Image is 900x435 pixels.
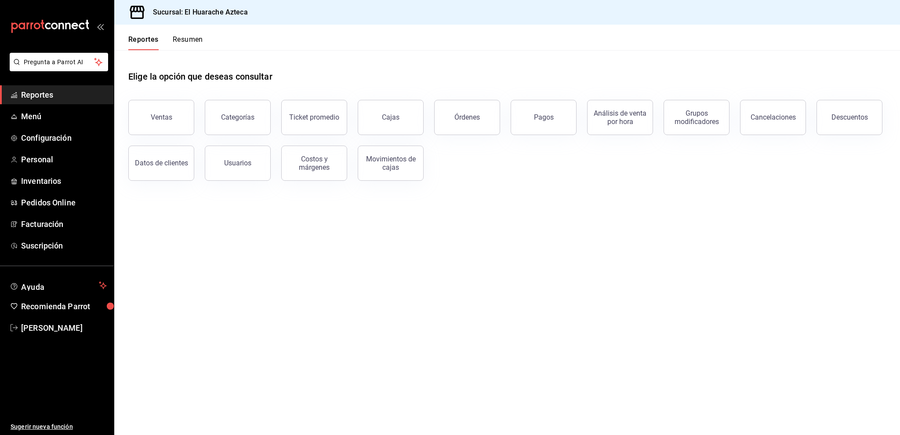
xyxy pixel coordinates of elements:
div: Usuarios [224,159,251,167]
button: Categorías [205,100,271,135]
button: Usuarios [205,146,271,181]
button: Costos y márgenes [281,146,347,181]
button: Órdenes [434,100,500,135]
div: Órdenes [454,113,480,121]
span: Facturación [21,218,107,230]
span: [PERSON_NAME] [21,322,107,334]
div: Pagos [534,113,554,121]
span: Pedidos Online [21,197,107,208]
div: Cajas [382,112,400,123]
span: Ayuda [21,280,95,291]
h3: Sucursal: El Huarache Azteca [146,7,248,18]
button: Pagos [511,100,577,135]
div: Descuentos [831,113,868,121]
button: Reportes [128,35,159,50]
button: Cancelaciones [740,100,806,135]
span: Configuración [21,132,107,144]
button: Movimientos de cajas [358,146,424,181]
div: Datos de clientes [135,159,188,167]
div: Costos y márgenes [287,155,341,172]
button: Descuentos [817,100,882,135]
button: Ventas [128,100,194,135]
button: open_drawer_menu [97,23,104,30]
span: Recomienda Parrot [21,300,107,312]
span: Menú [21,110,107,122]
div: Grupos modificadores [669,109,724,126]
div: Ventas [151,113,172,121]
button: Análisis de venta por hora [587,100,653,135]
div: Análisis de venta por hora [593,109,647,126]
span: Pregunta a Parrot AI [24,58,94,67]
div: navigation tabs [128,35,203,50]
button: Datos de clientes [128,146,194,181]
button: Resumen [173,35,203,50]
span: Reportes [21,89,107,101]
button: Grupos modificadores [664,100,729,135]
h1: Elige la opción que deseas consultar [128,70,272,83]
a: Cajas [358,100,424,135]
button: Ticket promedio [281,100,347,135]
span: Sugerir nueva función [11,422,107,431]
span: Suscripción [21,240,107,252]
a: Pregunta a Parrot AI [6,64,108,73]
div: Cancelaciones [751,113,796,121]
span: Inventarios [21,175,107,187]
div: Movimientos de cajas [363,155,418,172]
div: Ticket promedio [289,113,339,121]
button: Pregunta a Parrot AI [10,53,108,71]
div: Categorías [221,113,254,121]
span: Personal [21,154,107,165]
